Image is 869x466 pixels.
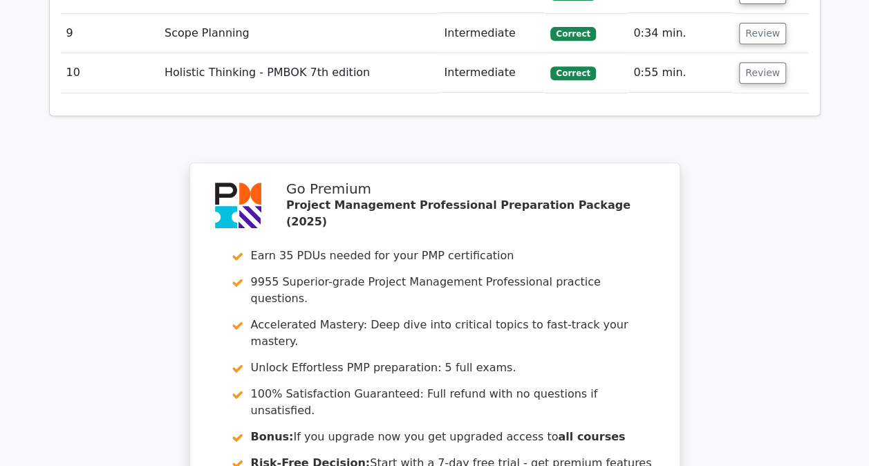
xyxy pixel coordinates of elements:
[61,53,159,93] td: 10
[739,62,786,84] button: Review
[550,66,595,80] span: Correct
[438,14,545,53] td: Intermediate
[739,23,786,44] button: Review
[159,53,438,93] td: Holistic Thinking - PMBOK 7th edition
[159,14,438,53] td: Scope Planning
[61,14,159,53] td: 9
[550,27,595,41] span: Correct
[438,53,545,93] td: Intermediate
[628,14,733,53] td: 0:34 min.
[628,53,733,93] td: 0:55 min.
